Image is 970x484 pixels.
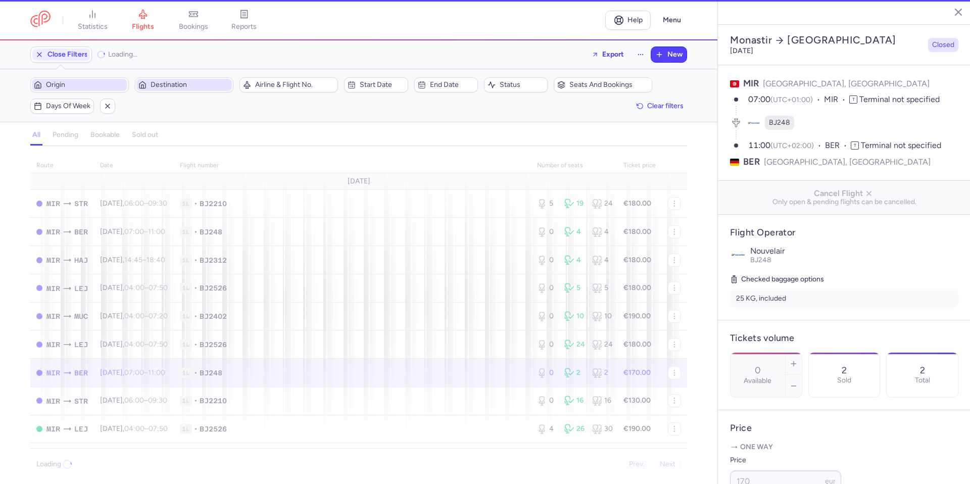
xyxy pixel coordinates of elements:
span: Closed [932,40,954,50]
a: CitizenPlane red outlined logo [30,11,51,29]
li: 25 KG, included [730,289,958,308]
span: New [667,51,683,59]
span: MIR [743,78,759,89]
span: Days of week [46,102,90,110]
a: statistics [67,9,118,31]
span: reports [231,22,257,31]
span: [GEOGRAPHIC_DATA], [GEOGRAPHIC_DATA] [763,79,930,88]
p: One way [730,442,958,452]
span: BJ248 [769,118,790,128]
button: Close Filters [31,47,91,62]
h5: Checked baggage options [730,273,958,285]
span: Export [602,51,624,58]
p: Total [915,376,930,384]
label: Available [744,377,771,385]
span: bookings [179,22,208,31]
a: reports [219,9,269,31]
button: End date [414,77,478,92]
p: Sold [837,376,851,384]
a: bookings [168,9,219,31]
span: [GEOGRAPHIC_DATA], [GEOGRAPHIC_DATA] [764,156,931,168]
span: Airline & Flight No. [255,81,334,89]
span: Cancel Flight [726,189,962,198]
span: BER [743,156,760,168]
button: Seats and bookings [554,77,652,92]
h4: Tickets volume [730,332,958,344]
span: Origin [46,81,125,89]
span: statistics [78,22,108,31]
button: Start date [344,77,408,92]
span: Seats and bookings [569,81,649,89]
a: flights [118,9,168,31]
figure: BJ airline logo [747,116,761,130]
button: Clear filters [633,99,687,114]
span: Terminal not specified [861,140,941,150]
a: Help [605,11,651,30]
h4: Price [730,422,958,434]
button: Airline & Flight No. [239,77,338,92]
h2: Monastir [GEOGRAPHIC_DATA] [730,34,924,46]
span: End date [430,81,474,89]
button: Status [484,77,548,92]
label: Price [730,454,841,466]
span: T [849,95,857,104]
button: Destination [135,77,233,92]
span: MIR [824,94,849,106]
time: [DATE] [730,46,753,55]
button: Export [585,46,630,63]
span: Start date [360,81,404,89]
button: Menu [657,11,687,30]
span: Destination [151,81,230,89]
button: Origin [30,77,129,92]
span: Status [500,81,544,89]
span: flights [132,22,154,31]
p: 2 [842,365,847,375]
h4: Flight Operator [730,227,958,238]
img: Nouvelair logo [730,247,746,263]
button: New [651,47,687,62]
span: Clear filters [647,102,684,110]
time: 07:00 [748,94,770,104]
span: Help [627,16,643,24]
p: 2 [920,365,925,375]
span: T [851,141,859,150]
span: BJ248 [750,256,771,264]
span: (UTC+01:00) [770,95,813,104]
time: 11:00 [748,140,770,150]
span: (UTC+02:00) [770,141,814,150]
span: Terminal not specified [859,94,940,104]
p: Nouvelair [750,247,958,256]
button: Days of week [30,99,94,114]
span: BER [825,140,851,152]
span: Close Filters [47,51,88,59]
span: Only open & pending flights can be cancelled. [726,198,962,206]
span: Loading... [108,50,137,59]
